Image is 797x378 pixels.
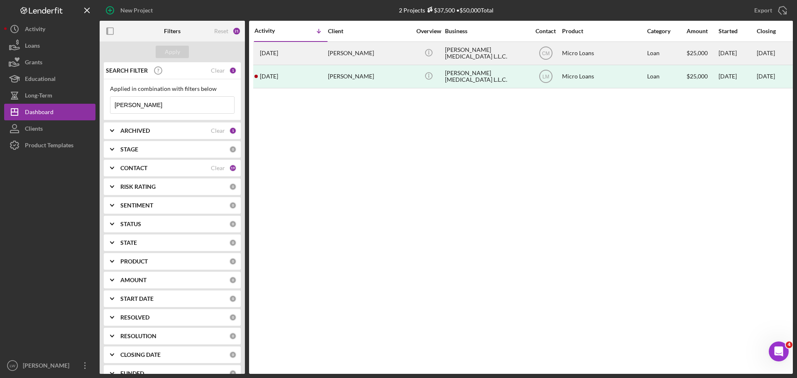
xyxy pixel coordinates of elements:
[120,146,138,153] b: STAGE
[106,67,148,74] b: SEARCH FILTER
[229,127,237,134] div: 1
[413,28,444,34] div: Overview
[211,165,225,171] div: Clear
[254,27,291,34] div: Activity
[25,87,52,106] div: Long-Term
[769,341,789,361] iframe: Intercom live chat
[120,2,153,19] div: New Project
[229,332,237,340] div: 0
[120,295,154,302] b: START DATE
[25,37,40,56] div: Loans
[229,67,237,74] div: 1
[120,333,156,339] b: RESOLUTION
[328,66,411,88] div: [PERSON_NAME]
[120,165,147,171] b: CONTACT
[687,28,718,34] div: Amount
[110,85,235,92] div: Applied in combination with filters below
[25,120,43,139] div: Clients
[211,67,225,74] div: Clear
[25,54,42,73] div: Grants
[120,183,156,190] b: RISK RATING
[120,277,147,283] b: AMOUNT
[562,28,645,34] div: Product
[757,50,775,56] div: [DATE]
[120,221,141,227] b: STATUS
[754,2,772,19] div: Export
[21,357,75,376] div: [PERSON_NAME]
[746,2,793,19] button: Export
[719,42,756,64] div: [DATE]
[120,351,161,358] b: CLOSING DATE
[647,42,686,64] div: Loan
[647,28,686,34] div: Category
[229,276,237,284] div: 0
[229,295,237,302] div: 0
[542,51,550,56] text: CM
[229,258,237,265] div: 0
[10,363,16,368] text: LW
[542,74,549,80] text: LM
[120,314,149,321] b: RESOLVED
[530,28,561,34] div: Contact
[4,71,95,87] button: Educational
[229,314,237,321] div: 0
[260,73,278,80] time: 2024-09-16 19:07
[100,2,161,19] button: New Project
[562,66,645,88] div: Micro Loans
[4,104,95,120] button: Dashboard
[4,54,95,71] button: Grants
[4,120,95,137] button: Clients
[687,66,718,88] div: $25,000
[757,73,775,80] div: [DATE]
[445,28,528,34] div: Business
[229,239,237,246] div: 0
[719,66,756,88] div: [DATE]
[120,127,150,134] b: ARCHIVED
[156,46,189,58] button: Apply
[229,351,237,358] div: 0
[165,46,180,58] div: Apply
[4,87,95,104] button: Long-Term
[211,127,225,134] div: Clear
[445,42,528,64] div: [PERSON_NAME] [MEDICAL_DATA] L.L.C.
[445,66,528,88] div: [PERSON_NAME] [MEDICAL_DATA] L.L.C.
[229,370,237,377] div: 0
[719,28,756,34] div: Started
[687,42,718,64] div: $25,000
[214,28,228,34] div: Reset
[4,357,95,374] button: LW[PERSON_NAME]
[120,258,148,265] b: PRODUCT
[229,146,237,153] div: 0
[229,220,237,228] div: 0
[120,370,144,377] b: FUNDED
[328,42,411,64] div: [PERSON_NAME]
[120,239,137,246] b: STATE
[425,7,455,14] div: $37,500
[399,7,494,14] div: 2 Projects • $50,000 Total
[25,137,73,156] div: Product Templates
[229,202,237,209] div: 0
[164,28,181,34] b: Filters
[120,202,153,209] b: SENTIMENT
[4,21,95,37] button: Activity
[229,183,237,190] div: 0
[562,42,645,64] div: Micro Loans
[25,21,45,39] div: Activity
[25,71,56,89] div: Educational
[786,341,792,348] span: 4
[260,50,278,56] time: 2025-06-24 19:56
[328,28,411,34] div: Client
[232,27,241,35] div: 21
[4,137,95,154] button: Product Templates
[25,104,54,122] div: Dashboard
[4,37,95,54] button: Loans
[647,66,686,88] div: Loan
